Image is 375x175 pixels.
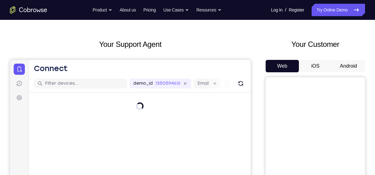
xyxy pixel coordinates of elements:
button: Product [93,4,112,16]
button: iOS [299,60,332,72]
a: Go to the home page [10,6,47,14]
a: Pricing [143,4,156,16]
a: Register [289,4,304,16]
h2: Your Support Agent [10,39,251,50]
button: Web [266,60,299,72]
span: / [285,6,286,14]
a: About us [120,4,136,16]
a: Try Online Demo [312,4,365,16]
button: Resources [196,4,222,16]
a: Log In [271,4,282,16]
button: Android [332,60,365,72]
h2: Your Customer [266,39,365,50]
button: Use Cases [163,4,189,16]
